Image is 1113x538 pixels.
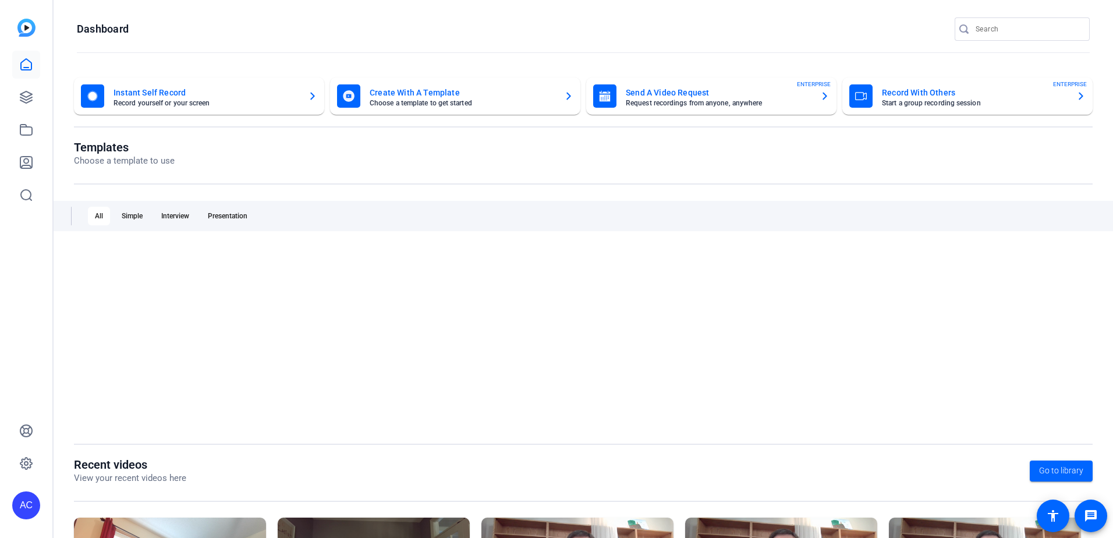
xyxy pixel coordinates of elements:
a: Go to library [1030,461,1093,482]
div: Simple [115,207,150,225]
span: ENTERPRISE [1053,80,1087,89]
button: Instant Self RecordRecord yourself or your screen [74,77,324,115]
button: Send A Video RequestRequest recordings from anyone, anywhereENTERPRISE [586,77,836,115]
div: Interview [154,207,196,225]
div: All [88,207,110,225]
button: Create With A TemplateChoose a template to get started [330,77,580,115]
div: Presentation [201,207,254,225]
mat-card-subtitle: Record yourself or your screen [114,100,299,107]
mat-card-title: Record With Others [882,86,1067,100]
h1: Dashboard [77,22,129,36]
button: Record With OthersStart a group recording sessionENTERPRISE [842,77,1093,115]
mat-card-title: Instant Self Record [114,86,299,100]
mat-icon: message [1084,509,1098,523]
h1: Templates [74,140,175,154]
img: blue-gradient.svg [17,19,36,37]
h1: Recent videos [74,458,186,472]
mat-card-title: Send A Video Request [626,86,811,100]
mat-icon: accessibility [1046,509,1060,523]
span: Go to library [1039,465,1083,477]
p: View your recent videos here [74,472,186,485]
div: AC [12,491,40,519]
p: Choose a template to use [74,154,175,168]
mat-card-subtitle: Start a group recording session [882,100,1067,107]
mat-card-title: Create With A Template [370,86,555,100]
input: Search [976,22,1080,36]
mat-card-subtitle: Request recordings from anyone, anywhere [626,100,811,107]
mat-card-subtitle: Choose a template to get started [370,100,555,107]
span: ENTERPRISE [797,80,831,89]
